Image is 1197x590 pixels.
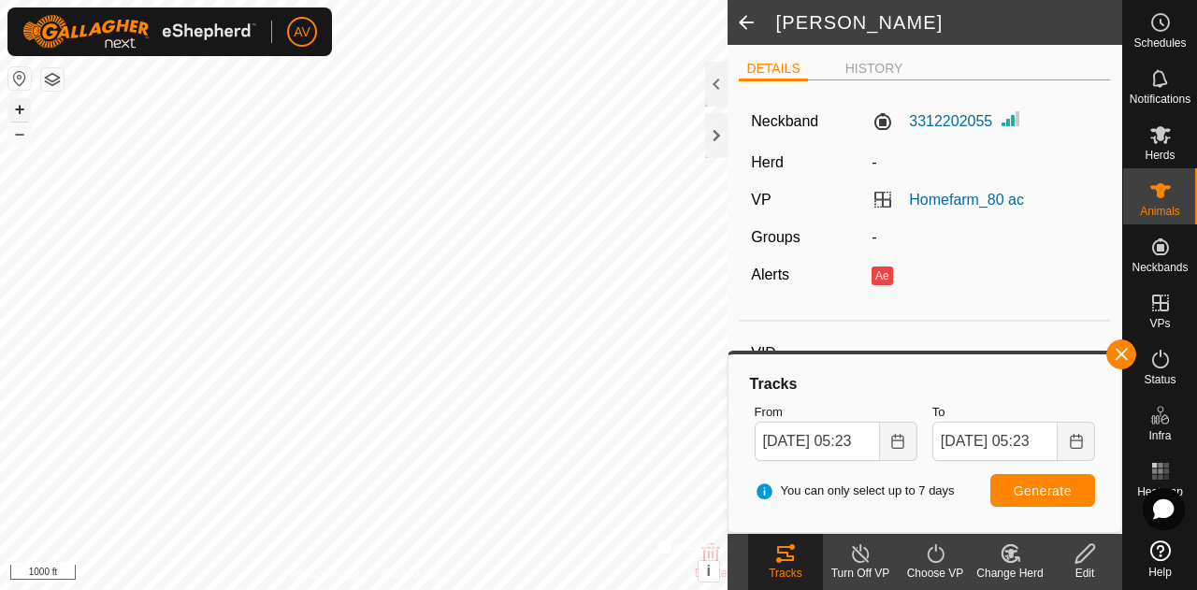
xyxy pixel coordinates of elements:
li: HISTORY [838,59,911,79]
button: i [699,561,719,582]
label: Neckband [751,110,818,133]
button: Map Layers [41,68,64,91]
label: From [755,403,917,422]
div: Turn Off VP [823,565,898,582]
a: Contact Us [382,566,437,583]
span: Herds [1145,150,1175,161]
label: Alerts [751,266,789,282]
img: Gallagher Logo [22,15,256,49]
span: Generate [1014,483,1072,498]
label: Groups [751,229,800,245]
h2: [PERSON_NAME] [776,11,1122,34]
img: Signal strength [1000,108,1022,130]
button: Reset Map [8,67,31,90]
span: i [706,563,710,579]
label: To [932,403,1095,422]
a: Privacy Policy [290,566,360,583]
a: Help [1123,533,1197,585]
span: VPs [1149,318,1170,329]
div: Change Herd [973,565,1047,582]
label: VID [751,341,867,366]
label: 3312202055 [872,110,992,133]
button: Choose Date [1058,422,1095,461]
div: Choose VP [898,565,973,582]
button: – [8,122,31,145]
a: Homefarm_80 ac [909,192,1024,208]
span: Heatmap [1137,486,1183,497]
button: Ae [872,266,892,285]
span: Status [1144,374,1175,385]
span: Help [1148,567,1172,578]
span: Neckbands [1132,262,1188,273]
div: Tracks [747,373,1103,396]
div: Tracks [748,565,823,582]
span: Schedules [1133,37,1186,49]
label: VP [751,192,771,208]
span: Animals [1140,206,1180,217]
span: Infra [1148,430,1171,441]
span: AV [294,22,310,42]
button: Choose Date [880,422,917,461]
div: - [864,226,1105,249]
label: Herd [751,154,784,170]
button: Generate [990,474,1095,507]
span: Notifications [1130,94,1190,105]
span: - [872,154,876,170]
button: + [8,98,31,121]
span: You can only select up to 7 days [755,482,955,500]
div: Edit [1047,565,1122,582]
li: DETAILS [739,59,807,81]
